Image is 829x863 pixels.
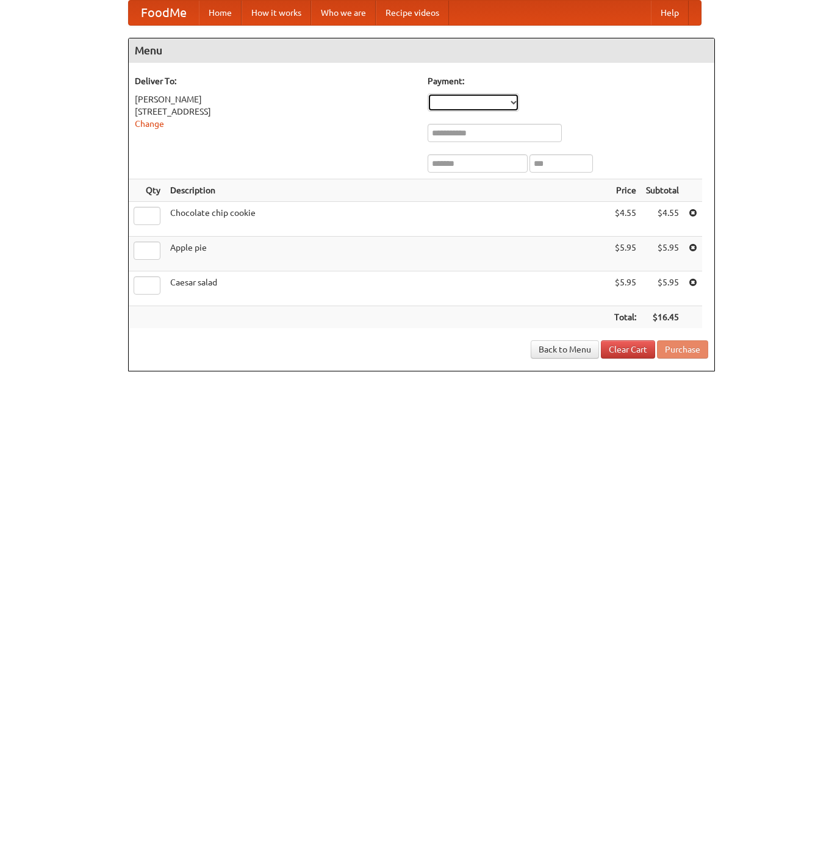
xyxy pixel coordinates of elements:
button: Purchase [657,340,708,359]
td: $5.95 [641,237,684,271]
a: FoodMe [129,1,199,25]
div: [PERSON_NAME] [135,93,415,106]
a: Help [651,1,689,25]
a: Home [199,1,242,25]
th: Subtotal [641,179,684,202]
td: $5.95 [609,271,641,306]
td: Caesar salad [165,271,609,306]
th: Description [165,179,609,202]
td: $4.55 [609,202,641,237]
h5: Deliver To: [135,75,415,87]
td: $4.55 [641,202,684,237]
a: Clear Cart [601,340,655,359]
a: Back to Menu [531,340,599,359]
h4: Menu [129,38,714,63]
th: $16.45 [641,306,684,329]
td: $5.95 [641,271,684,306]
a: Recipe videos [376,1,449,25]
td: Apple pie [165,237,609,271]
a: Who we are [311,1,376,25]
a: Change [135,119,164,129]
th: Price [609,179,641,202]
td: Chocolate chip cookie [165,202,609,237]
th: Qty [129,179,165,202]
div: [STREET_ADDRESS] [135,106,415,118]
a: How it works [242,1,311,25]
h5: Payment: [428,75,708,87]
th: Total: [609,306,641,329]
td: $5.95 [609,237,641,271]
